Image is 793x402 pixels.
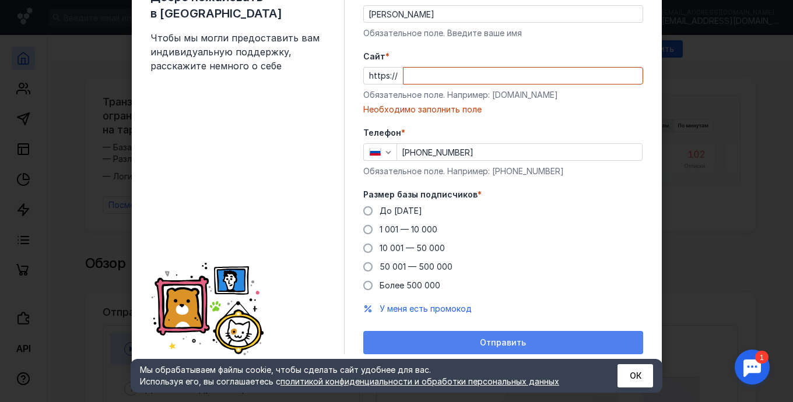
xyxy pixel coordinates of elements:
[380,303,472,315] button: У меня есть промокод
[363,51,385,62] span: Cайт
[280,376,559,386] a: политикой конфиденциальности и обработки персональных данных
[380,224,437,234] span: 1 001 — 10 000
[363,165,643,177] div: Обязательное поле. Например: [PHONE_NUMBER]
[140,364,589,387] div: Мы обрабатываем файлы cookie, чтобы сделать сайт удобнее для вас. Используя его, вы соглашаетесь c
[363,189,478,200] span: Размер базы подписчиков
[480,338,526,348] span: Отправить
[363,331,643,354] button: Отправить
[363,89,643,101] div: Обязательное поле. Например: [DOMAIN_NAME]
[380,262,452,271] span: 50 001 — 500 000
[617,364,653,387] button: ОК
[363,104,643,115] div: Необходимо заполнить поле
[150,31,325,73] span: Чтобы мы могли предоставить вам индивидуальную поддержку, расскажите немного о себе
[380,280,440,290] span: Более 500 000
[363,27,643,39] div: Обязательное поле. Введите ваше имя
[363,127,401,139] span: Телефон
[26,7,40,20] div: 1
[380,243,445,253] span: 10 001 — 50 000
[380,206,422,216] span: До [DATE]
[380,304,472,313] span: У меня есть промокод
